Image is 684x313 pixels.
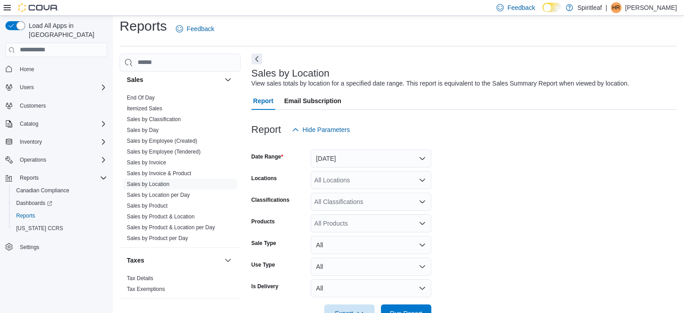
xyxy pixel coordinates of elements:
[507,3,535,12] span: Feedback
[127,105,162,112] a: Itemized Sales
[16,82,37,93] button: Users
[127,191,190,199] span: Sales by Location per Day
[9,222,111,235] button: [US_STATE] CCRS
[251,68,330,79] h3: Sales by Location
[20,244,39,251] span: Settings
[127,256,144,265] h3: Taxes
[13,210,107,221] span: Reports
[16,154,107,165] span: Operations
[542,3,561,12] input: Dark Mode
[172,20,218,38] a: Feedback
[16,212,35,219] span: Reports
[127,159,166,166] a: Sales by Invoice
[612,2,620,13] span: HR
[16,100,49,111] a: Customers
[13,185,73,196] a: Canadian Compliance
[251,175,277,182] label: Locations
[127,116,181,123] span: Sales by Classification
[20,102,46,109] span: Customers
[2,136,111,148] button: Inventory
[127,235,188,241] a: Sales by Product per Day
[16,64,107,75] span: Home
[20,156,46,163] span: Operations
[16,172,107,183] span: Reports
[16,136,45,147] button: Inventory
[251,79,629,88] div: View sales totals by location for a specified date range. This report is equivalent to the Sales ...
[2,240,111,253] button: Settings
[25,21,107,39] span: Load All Apps in [GEOGRAPHIC_DATA]
[611,2,621,13] div: Holly R
[127,235,188,242] span: Sales by Product per Day
[9,209,111,222] button: Reports
[2,63,111,76] button: Home
[251,240,276,247] label: Sale Type
[20,84,34,91] span: Users
[20,138,42,145] span: Inventory
[187,24,214,33] span: Feedback
[9,184,111,197] button: Canadian Compliance
[127,137,197,145] span: Sales by Employee (Created)
[16,172,42,183] button: Reports
[18,3,58,12] img: Cova
[311,258,431,276] button: All
[127,95,155,101] a: End Of Day
[127,181,170,188] span: Sales by Location
[419,198,426,205] button: Open list of options
[127,275,153,281] a: Tax Details
[311,150,431,168] button: [DATE]
[127,170,191,177] span: Sales by Invoice & Product
[16,118,107,129] span: Catalog
[16,82,107,93] span: Users
[13,198,107,209] span: Dashboards
[251,196,290,204] label: Classifications
[20,66,34,73] span: Home
[120,92,241,247] div: Sales
[127,127,159,134] span: Sales by Day
[13,210,39,221] a: Reports
[223,74,233,85] button: Sales
[127,275,153,282] span: Tax Details
[127,181,170,187] a: Sales by Location
[127,127,159,133] a: Sales by Day
[16,64,38,75] a: Home
[625,2,677,13] p: [PERSON_NAME]
[2,118,111,130] button: Catalog
[13,223,67,234] a: [US_STATE] CCRS
[577,2,602,13] p: Spiritleaf
[16,100,107,111] span: Customers
[251,218,275,225] label: Products
[251,261,275,268] label: Use Type
[127,256,221,265] button: Taxes
[251,153,283,160] label: Date Range
[419,220,426,227] button: Open list of options
[127,286,165,293] span: Tax Exemptions
[288,121,353,139] button: Hide Parameters
[5,59,107,277] nav: Complex example
[127,149,201,155] a: Sales by Employee (Tendered)
[127,213,195,220] a: Sales by Product & Location
[284,92,341,110] span: Email Subscription
[251,283,278,290] label: Is Delivery
[13,185,107,196] span: Canadian Compliance
[16,242,43,253] a: Settings
[127,170,191,177] a: Sales by Invoice & Product
[127,116,181,122] a: Sales by Classification
[2,99,111,112] button: Customers
[20,174,39,181] span: Reports
[2,154,111,166] button: Operations
[13,223,107,234] span: Washington CCRS
[419,177,426,184] button: Open list of options
[251,54,262,64] button: Next
[16,136,107,147] span: Inventory
[605,2,607,13] p: |
[311,236,431,254] button: All
[127,138,197,144] a: Sales by Employee (Created)
[120,17,167,35] h1: Reports
[13,198,56,209] a: Dashboards
[223,255,233,266] button: Taxes
[253,92,273,110] span: Report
